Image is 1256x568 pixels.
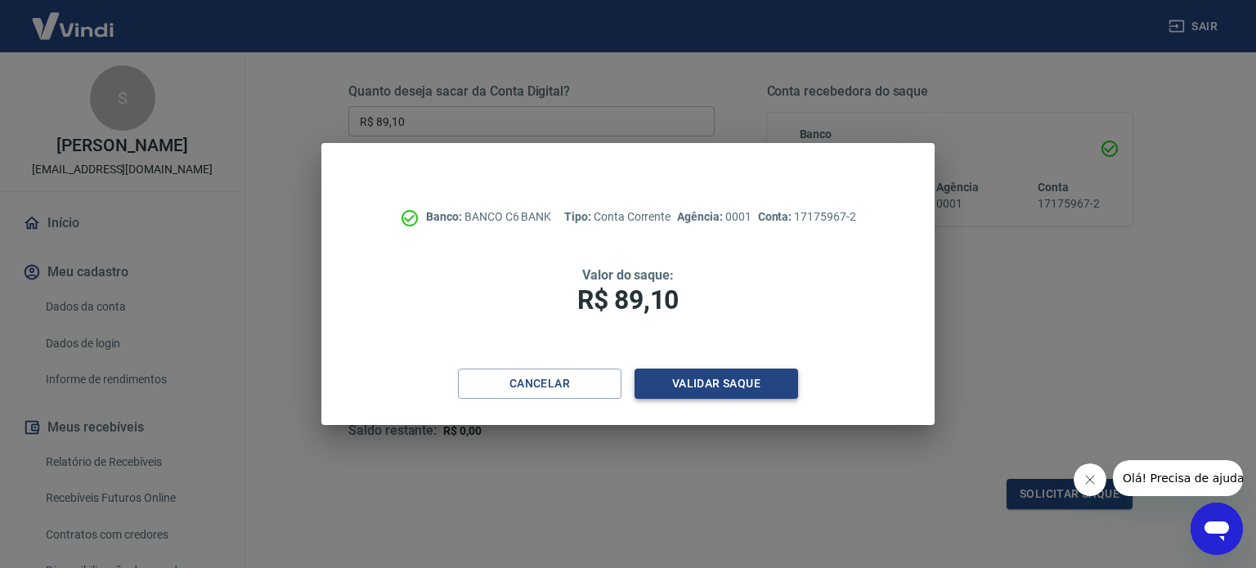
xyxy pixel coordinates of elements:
[635,369,798,399] button: Validar saque
[564,208,671,226] p: Conta Corrente
[1113,460,1243,496] iframe: Mensagem da empresa
[677,210,725,223] span: Agência:
[758,210,795,223] span: Conta:
[1191,503,1243,555] iframe: Botão para abrir a janela de mensagens
[426,208,551,226] p: BANCO C6 BANK
[426,210,464,223] span: Banco:
[758,208,856,226] p: 17175967-2
[458,369,621,399] button: Cancelar
[10,11,137,25] span: Olá! Precisa de ajuda?
[582,267,674,283] span: Valor do saque:
[564,210,594,223] span: Tipo:
[677,208,751,226] p: 0001
[1074,463,1106,496] iframe: Fechar mensagem
[577,284,679,315] span: R$ 89,10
